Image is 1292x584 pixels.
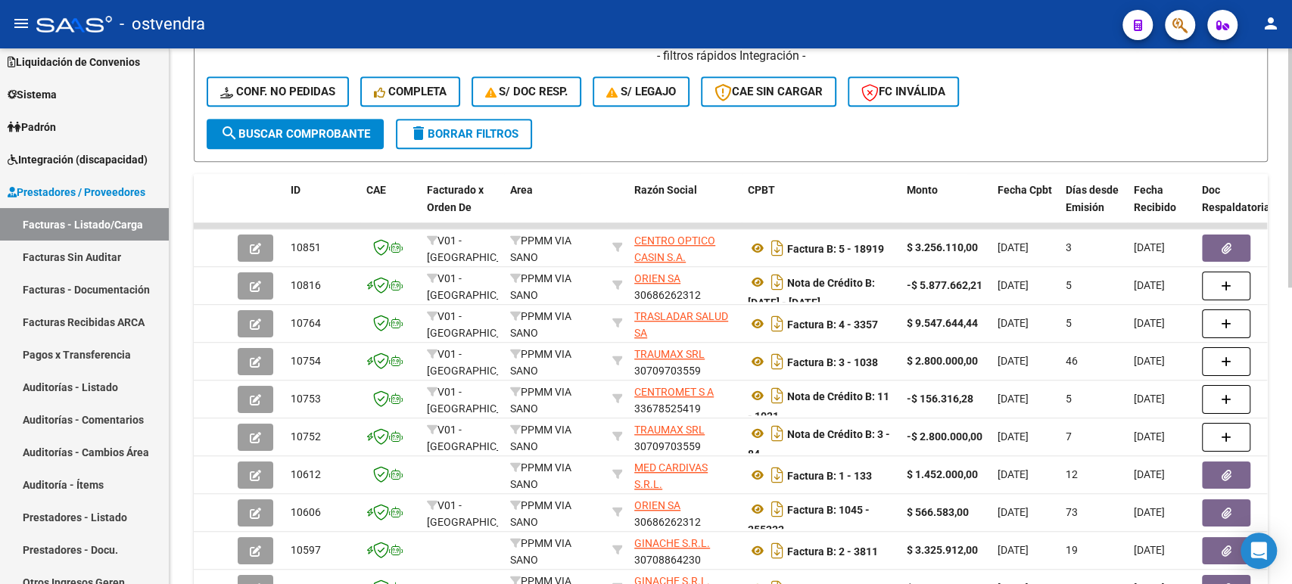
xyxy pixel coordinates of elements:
[1134,241,1165,253] span: [DATE]
[207,76,349,107] button: Conf. no pedidas
[510,537,571,567] span: PPMM VIA SANO
[1134,468,1165,480] span: [DATE]
[767,312,787,336] i: Descargar documento
[787,242,884,254] strong: Factura B: 5 - 18919
[998,355,1029,367] span: [DATE]
[8,119,56,135] span: Padrón
[748,276,875,309] strong: Nota de Crédito B: [DATE] - [DATE]
[787,545,878,557] strong: Factura B: 2 - 3811
[634,537,710,549] span: GINACHE S.R.L.
[628,174,742,241] datatable-header-cell: Razón Social
[767,270,787,294] i: Descargar documento
[1202,184,1270,213] span: Doc Respaldatoria
[998,468,1029,480] span: [DATE]
[510,348,571,377] span: PPMM VIA SANO
[593,76,690,107] button: S/ legajo
[998,544,1029,556] span: [DATE]
[8,54,140,70] span: Liquidación de Convenios
[634,184,697,196] span: Razón Social
[220,85,335,98] span: Conf. no pedidas
[907,184,938,196] span: Monto
[207,119,384,149] button: Buscar Comprobante
[120,8,205,41] span: - ostvendra
[634,459,736,491] div: 30718595513
[907,355,978,367] strong: $ 2.800.000,00
[998,184,1052,196] span: Fecha Cpbt
[998,430,1029,443] span: [DATE]
[291,430,321,443] span: 10752
[907,317,978,329] strong: $ 9.547.644,44
[634,535,736,567] div: 30708864230
[634,386,714,398] span: CENTROMET S A
[998,393,1029,405] span: [DATE]
[1066,241,1072,253] span: 3
[634,232,736,264] div: 30645398560
[767,384,787,408] i: Descargar documento
[907,241,978,253] strong: $ 3.256.110,00
[992,174,1060,241] datatable-header-cell: Fecha Cpbt
[1066,317,1072,329] span: 5
[748,390,889,422] strong: Nota de Crédito B: 11 - 1021
[366,184,386,196] span: CAE
[510,424,571,453] span: PPMM VIA SANO
[1066,468,1078,480] span: 12
[8,151,148,168] span: Integración (discapacidad)
[8,86,57,103] span: Sistema
[634,424,705,436] span: TRAUMAX SRL
[634,272,680,284] span: ORIEN SA
[634,421,736,453] div: 30709703559
[634,384,736,415] div: 33678525419
[291,468,321,480] span: 10612
[634,308,736,340] div: 30716075938
[8,184,145,200] span: Prestadores / Proveedores
[998,317,1029,329] span: [DATE]
[510,386,571,415] span: PPMM VIA SANO
[907,506,969,518] strong: $ 566.583,00
[1134,317,1165,329] span: [DATE]
[1066,393,1072,405] span: 5
[1134,506,1165,518] span: [DATE]
[634,270,736,302] div: 30686262312
[787,469,872,481] strong: Factura B: 1 - 133
[767,236,787,260] i: Descargar documento
[291,317,321,329] span: 10764
[634,461,708,491] span: MED CARDIVAS S.R.L.
[634,310,728,340] span: TRASLADAR SALUD SA
[634,235,715,264] span: CENTRO OPTICO CASIN S.A.
[787,318,878,330] strong: Factura B: 4 - 3357
[472,76,582,107] button: S/ Doc Resp.
[1066,544,1078,556] span: 19
[1134,544,1165,556] span: [DATE]
[1066,184,1119,213] span: Días desde Emisión
[291,355,321,367] span: 10754
[220,127,370,141] span: Buscar Comprobante
[907,544,978,556] strong: $ 3.325.912,00
[421,174,504,241] datatable-header-cell: Facturado x Orden De
[998,506,1029,518] span: [DATE]
[1262,14,1280,33] mat-icon: person
[510,461,571,491] span: PPMM VIA SANO
[748,427,890,460] strong: Nota de Crédito B: 3 - 84
[360,76,460,107] button: Completa
[12,14,30,33] mat-icon: menu
[1134,184,1176,213] span: Fecha Recibido
[748,503,870,536] strong: Factura B: 1045 - 255232
[291,393,321,405] span: 10753
[510,235,571,264] span: PPMM VIA SANO
[1066,430,1072,443] span: 7
[998,241,1029,253] span: [DATE]
[901,174,992,241] datatable-header-cell: Monto
[767,349,787,374] i: Descargar documento
[767,421,787,446] i: Descargar documento
[291,544,321,556] span: 10597
[409,124,428,142] mat-icon: delete
[634,346,736,377] div: 30709703559
[848,76,959,107] button: FC Inválida
[396,119,532,149] button: Borrar Filtros
[701,76,836,107] button: CAE SIN CARGAR
[1066,506,1078,518] span: 73
[510,499,571,529] span: PPMM VIA SANO
[409,127,518,141] span: Borrar Filtros
[742,174,901,241] datatable-header-cell: CPBT
[767,497,787,521] i: Descargar documento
